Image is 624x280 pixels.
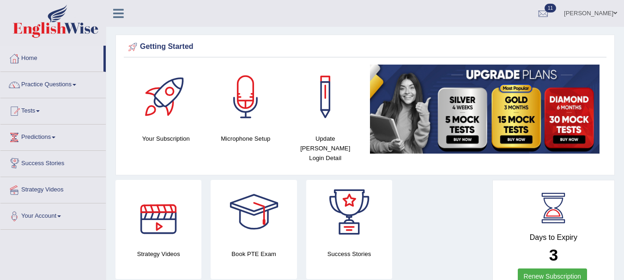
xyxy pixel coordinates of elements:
[211,134,281,143] h4: Microphone Setup
[503,233,604,242] h4: Days to Expiry
[0,151,106,174] a: Success Stories
[549,246,558,264] b: 3
[0,177,106,200] a: Strategy Videos
[290,134,361,163] h4: Update [PERSON_NAME] Login Detail
[545,4,556,12] span: 11
[126,40,604,54] div: Getting Started
[0,46,103,69] a: Home
[115,249,201,259] h4: Strategy Videos
[0,98,106,121] a: Tests
[0,72,106,95] a: Practice Questions
[131,134,201,143] h4: Your Subscription
[0,203,106,226] a: Your Account
[306,249,392,259] h4: Success Stories
[0,125,106,148] a: Predictions
[211,249,297,259] h4: Book PTE Exam
[370,65,600,154] img: small5.jpg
